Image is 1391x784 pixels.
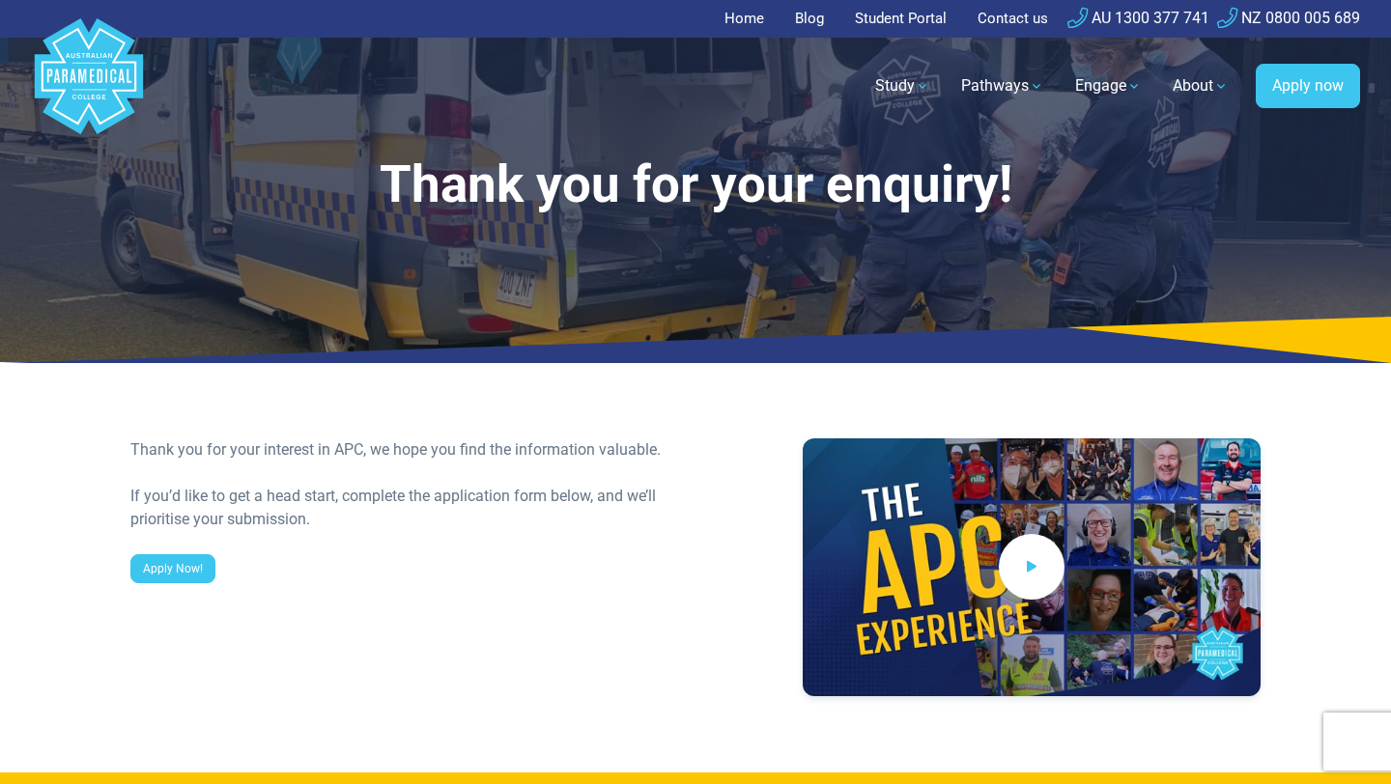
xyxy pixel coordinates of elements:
a: Apply now [1256,64,1360,108]
a: AU 1300 377 741 [1067,9,1209,27]
a: NZ 0800 005 689 [1217,9,1360,27]
div: Thank you for your interest in APC, we hope you find the information valuable. [130,438,684,462]
a: Australian Paramedical College [31,38,147,135]
a: Apply Now! [130,554,215,583]
div: If you’d like to get a head start, complete the application form below, and we’ll prioritise your... [130,485,684,531]
a: Pathways [950,59,1056,113]
h1: Thank you for your enquiry! [130,154,1261,215]
a: About [1161,59,1240,113]
a: Engage [1064,59,1153,113]
a: Study [864,59,942,113]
